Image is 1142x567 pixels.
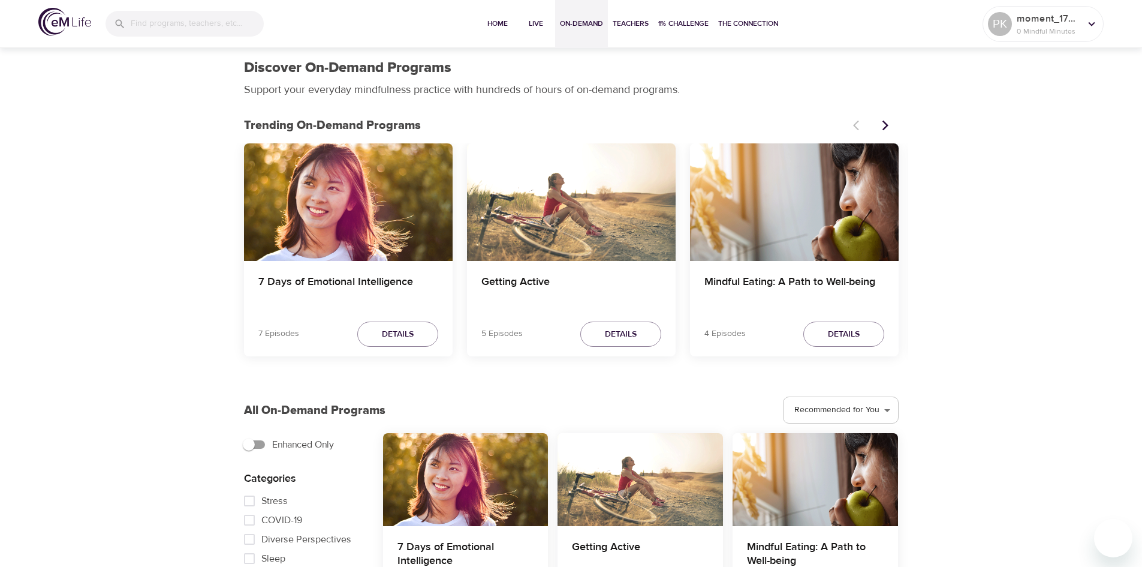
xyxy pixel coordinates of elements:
p: 0 Mindful Minutes [1017,26,1080,37]
button: Getting Active [558,433,723,526]
h4: 7 Days of Emotional Intelligence [258,275,438,304]
button: 7 Days of Emotional Intelligence [244,143,453,261]
p: moment_1760480446 [1017,11,1080,26]
p: Support your everyday mindfulness practice with hundreds of hours of on-demand programs. [244,82,694,98]
span: Stress [261,494,288,508]
button: Mindful Eating: A Path to Well-being [690,143,899,261]
button: 7 Days of Emotional Intelligence [383,433,549,526]
span: COVID-19 [261,513,302,527]
p: Categories [244,470,364,487]
span: The Connection [718,17,778,30]
span: 1% Challenge [658,17,709,30]
span: Details [382,327,414,342]
iframe: Button to launch messaging window [1094,519,1132,557]
span: Home [483,17,512,30]
div: PK [988,12,1012,36]
span: Live [522,17,550,30]
span: Enhanced Only [272,437,334,452]
button: Details [580,322,661,347]
img: logo [38,8,91,36]
span: Diverse Perspectives [261,532,351,547]
span: Teachers [613,17,649,30]
button: Details [357,322,438,347]
span: Sleep [261,551,285,566]
p: 4 Episodes [704,328,746,340]
button: Getting Active [467,143,676,261]
button: Mindful Eating: A Path to Well-being [733,433,898,526]
p: Trending On-Demand Programs [244,116,846,134]
p: 5 Episodes [481,328,523,340]
span: On-Demand [560,17,603,30]
p: 7 Episodes [258,328,299,340]
h4: Getting Active [481,275,661,304]
span: Details [828,327,860,342]
input: Find programs, teachers, etc... [131,11,264,37]
span: Details [605,327,637,342]
button: Details [803,322,884,347]
h4: Mindful Eating: A Path to Well-being [704,275,884,304]
p: All On-Demand Programs [244,401,385,419]
h1: Discover On-Demand Programs [244,59,451,77]
button: Next items [872,112,899,139]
